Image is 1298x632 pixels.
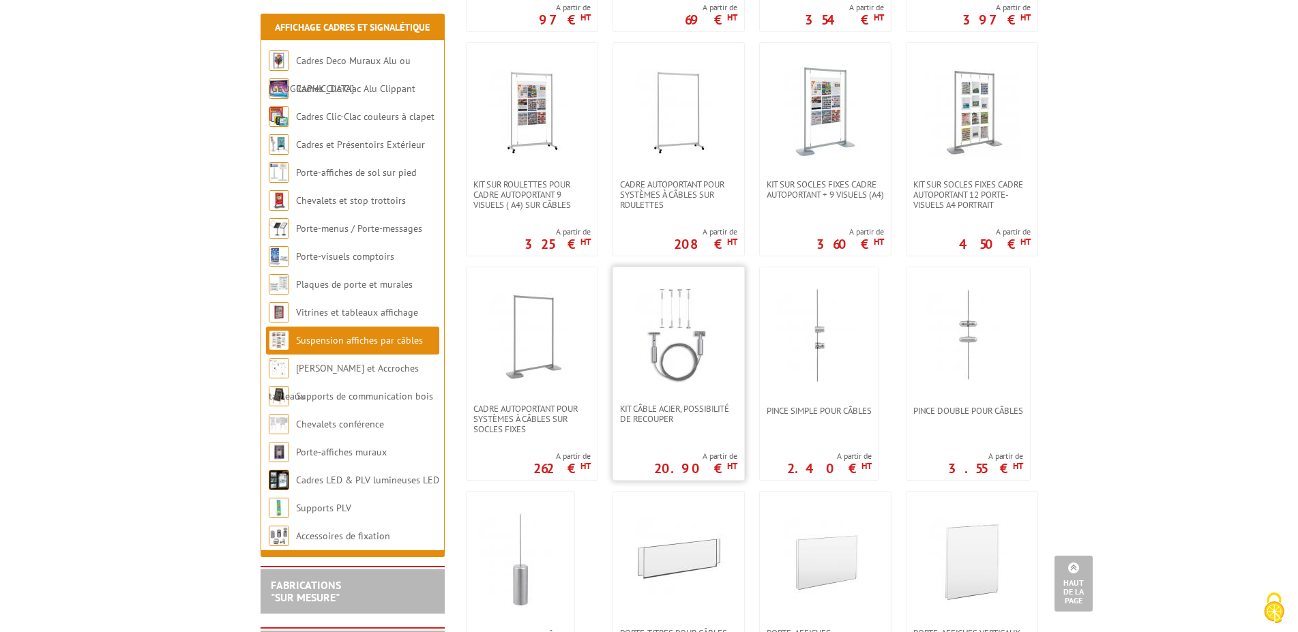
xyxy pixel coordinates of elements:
p: 397 € [962,16,1031,24]
img: Supports PLV [269,498,289,518]
a: Cadre autoportant pour systèmes à câbles sur roulettes [613,179,744,210]
a: Supports de communication bois [296,390,433,402]
a: Chevalets et stop trottoirs [296,194,406,207]
p: 354 € [805,16,884,24]
a: Kit sur roulettes pour cadre autoportant 9 visuels ( A4) sur câbles [467,179,598,210]
p: 69 € [685,16,737,24]
img: Cookies (fenêtre modale) [1257,591,1291,625]
span: Kit Câble acier, possibilité de recouper [620,404,737,424]
a: Pince simple pour câbles [760,406,879,416]
img: Plaques de porte et murales [269,274,289,295]
img: Kit sur socles fixes cadre autoportant 12 porte-visuels A4 portrait [924,63,1020,159]
p: 360 € [816,240,884,248]
sup: HT [874,236,884,247]
sup: HT [580,236,591,247]
p: 20.90 € [654,464,737,472]
p: 325 € [525,240,591,248]
span: A partir de [959,226,1031,237]
p: 3.55 € [948,464,1023,472]
a: Porte-visuels comptoirs [296,250,394,262]
a: Porte-affiches muraux [296,446,387,458]
img: Porte-visuels comptoirs [269,246,289,267]
p: 208 € [674,240,737,248]
img: Cimaises et Accroches tableaux [269,358,289,378]
span: Kit sur socles fixes Cadre autoportant + 9 visuels (A4) [767,179,884,200]
a: Cadres Deco Muraux Alu ou [GEOGRAPHIC_DATA] [269,55,411,95]
p: 450 € [959,240,1031,248]
span: Pince simple pour câbles [767,406,872,416]
span: A partir de [805,2,884,13]
a: Porte-menus / Porte-messages [296,222,422,235]
img: Porte-titres pour câbles suspendus [631,512,726,607]
img: Porte-affiches de sol sur pied [269,162,289,183]
span: Kit sur roulettes pour cadre autoportant 9 visuels ( A4) sur câbles [473,179,591,210]
span: A partir de [962,2,1031,13]
span: A partir de [533,451,591,462]
button: Cookies (fenêtre modale) [1250,586,1298,632]
span: A partir de [539,2,591,13]
sup: HT [727,460,737,472]
a: Accessoires de fixation [296,530,390,542]
a: Kit Câble acier, possibilité de recouper [613,404,744,424]
a: Kit sur socles fixes Cadre autoportant + 9 visuels (A4) [760,179,891,200]
span: A partir de [816,226,884,237]
img: Kit sur socles fixes Cadre autoportant + 9 visuels (A4) [778,63,873,159]
img: Kit Câble acier, possibilité de recouper [631,288,726,383]
img: Cadre autoportant pour systèmes à câbles sur socles fixes [484,288,580,383]
span: A partir de [654,451,737,462]
a: Supports PLV [296,502,351,514]
img: Suspension affiches par câbles [269,330,289,350]
span: Cadre autoportant pour systèmes à câbles sur roulettes [620,179,737,210]
a: Plaques de porte et murales [296,278,413,290]
a: Suspension affiches par câbles [296,334,423,346]
img: Cadres LED & PLV lumineuses LED [269,470,289,490]
img: Pince double pour câbles [920,288,1016,383]
span: Cadre autoportant pour systèmes à câbles sur socles fixes [473,404,591,434]
img: Poids-lest pour câble [473,512,568,607]
img: Porte-affiches muraux [269,442,289,462]
img: Vitrines et tableaux affichage [269,302,289,322]
a: Cadres et Présentoirs Extérieur [296,138,425,151]
sup: HT [874,12,884,23]
span: A partir de [685,2,737,13]
p: 97 € [539,16,591,24]
sup: HT [580,460,591,472]
a: Haut de la page [1054,556,1093,612]
a: FABRICATIONS"Sur Mesure" [271,578,341,604]
a: Vitrines et tableaux affichage [296,306,418,318]
img: Cadres Clic-Clac couleurs à clapet [269,106,289,127]
sup: HT [861,460,872,472]
span: A partir de [674,226,737,237]
img: Porte-menus / Porte-messages [269,218,289,239]
img: Porte-affiches horizontaux pour câbles suspendus [778,512,873,607]
a: Cadres LED & PLV lumineuses LED [296,474,439,486]
img: Kit sur roulettes pour cadre autoportant 9 visuels ( A4) sur câbles [484,63,580,159]
span: A partir de [787,451,872,462]
span: Kit sur socles fixes cadre autoportant 12 porte-visuels A4 portrait [913,179,1031,210]
sup: HT [727,236,737,247]
a: Affichage Cadres et Signalétique [275,21,430,33]
a: Cadres Clic-Clac Alu Clippant [296,82,415,95]
img: Chevalets et stop trottoirs [269,190,289,211]
span: Pince double pour câbles [913,406,1023,416]
img: Cadre autoportant pour systèmes à câbles sur roulettes [631,63,726,159]
sup: HT [1013,460,1023,472]
a: Cadres Clic-Clac couleurs à clapet [296,110,434,123]
img: Chevalets conférence [269,414,289,434]
a: Pince double pour câbles [906,406,1030,416]
a: Chevalets conférence [296,418,384,430]
p: 262 € [533,464,591,472]
a: Cadre autoportant pour systèmes à câbles sur socles fixes [467,404,598,434]
span: A partir de [948,451,1023,462]
sup: HT [1020,12,1031,23]
img: Cadres Deco Muraux Alu ou Bois [269,50,289,71]
a: [PERSON_NAME] et Accroches tableaux [269,362,419,402]
img: Pince simple pour câbles [771,288,867,383]
a: Porte-affiches de sol sur pied [296,166,416,179]
img: Accessoires de fixation [269,526,289,546]
p: 2.40 € [787,464,872,472]
span: A partir de [525,226,591,237]
a: Kit sur socles fixes cadre autoportant 12 porte-visuels A4 portrait [906,179,1037,210]
sup: HT [580,12,591,23]
img: Porte-affiches verticaux pour câbles suspendus [924,512,1020,607]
